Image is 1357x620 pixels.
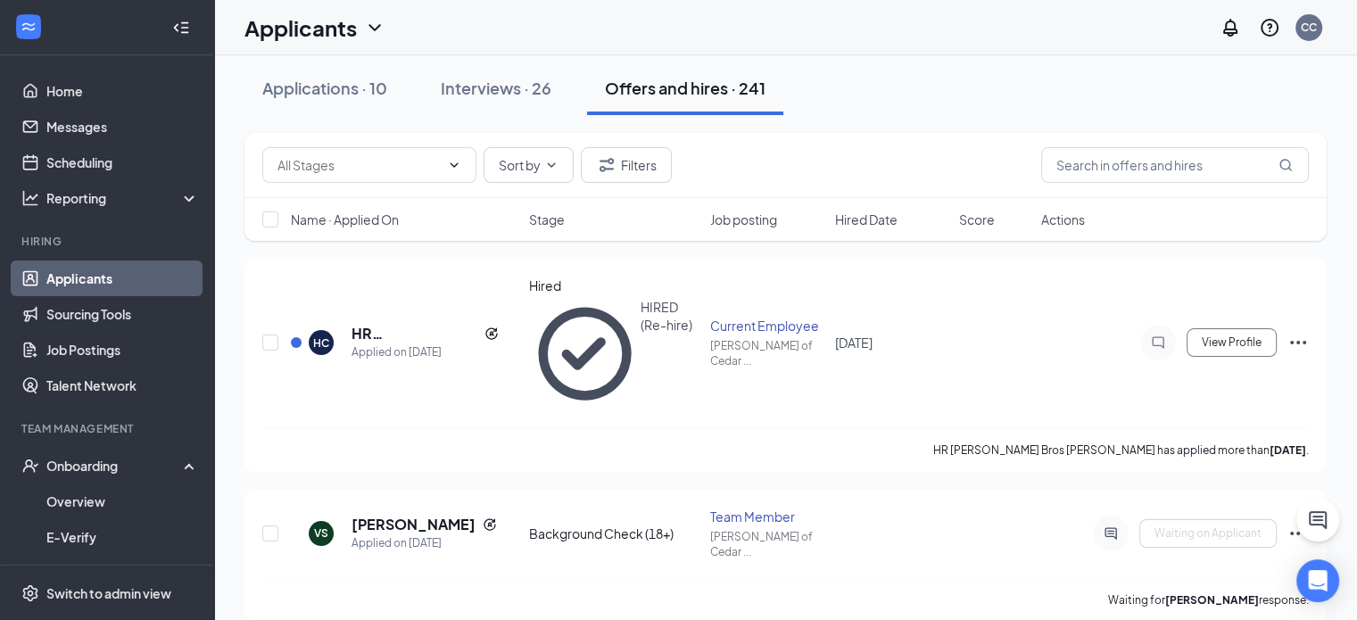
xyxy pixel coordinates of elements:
[46,519,199,555] a: E-Verify
[529,277,699,294] div: Hired
[1187,328,1277,357] button: View Profile
[484,327,499,341] svg: Reapply
[352,324,477,343] h5: HR [PERSON_NAME] Bros [PERSON_NAME]
[1041,211,1085,228] span: Actions
[1139,519,1277,548] button: Waiting on Applicant
[46,296,199,332] a: Sourcing Tools
[1307,509,1328,531] svg: ChatActive
[1287,332,1309,353] svg: Ellipses
[1165,593,1259,607] b: [PERSON_NAME]
[1100,526,1121,541] svg: ActiveChat
[1287,523,1309,544] svg: Ellipses
[244,12,357,43] h1: Applicants
[1296,559,1339,602] div: Open Intercom Messenger
[262,77,387,99] div: Applications · 10
[499,159,541,171] span: Sort by
[447,158,461,172] svg: ChevronDown
[46,332,199,368] a: Job Postings
[710,529,823,559] div: [PERSON_NAME] of Cedar ...
[1202,336,1262,349] span: View Profile
[710,338,823,368] div: [PERSON_NAME] of Cedar ...
[529,211,565,228] span: Stage
[172,19,190,37] svg: Collapse
[1259,17,1280,38] svg: QuestionInfo
[933,442,1309,458] p: HR [PERSON_NAME] Bros [PERSON_NAME] has applied more than .
[314,525,328,541] div: VS
[1220,17,1241,38] svg: Notifications
[1278,158,1293,172] svg: MagnifyingGlass
[441,77,551,99] div: Interviews · 26
[46,260,199,296] a: Applicants
[313,335,329,351] div: HC
[46,109,199,145] a: Messages
[21,234,195,249] div: Hiring
[1154,527,1262,540] span: Waiting on Applicant
[641,298,700,409] div: HIRED (Re-hire)
[46,584,171,602] div: Switch to admin view
[1108,592,1309,608] p: Waiting for response.
[544,158,559,172] svg: ChevronDown
[364,17,385,38] svg: ChevronDown
[1041,147,1309,183] input: Search in offers and hires
[835,211,898,228] span: Hired Date
[605,77,765,99] div: Offers and hires · 241
[1270,443,1306,457] b: [DATE]
[1296,499,1339,541] button: ChatActive
[710,317,823,335] div: Current Employee
[21,584,39,602] svg: Settings
[21,421,195,436] div: Team Management
[20,18,37,36] svg: WorkstreamLogo
[291,211,399,228] span: Name · Applied On
[352,534,497,552] div: Applied on [DATE]
[710,508,823,525] div: Team Member
[46,73,199,109] a: Home
[959,211,995,228] span: Score
[352,343,499,361] div: Applied on [DATE]
[835,335,873,351] span: [DATE]
[596,154,617,176] svg: Filter
[277,155,440,175] input: All Stages
[21,457,39,475] svg: UserCheck
[710,211,777,228] span: Job posting
[352,515,476,534] h5: [PERSON_NAME]
[46,484,199,519] a: Overview
[483,517,497,532] svg: Reapply
[46,189,200,207] div: Reporting
[1301,20,1317,35] div: CC
[46,555,199,591] a: Onboarding Documents
[529,525,699,542] div: Background Check (18+)
[46,145,199,180] a: Scheduling
[46,457,184,475] div: Onboarding
[46,368,199,403] a: Talent Network
[1151,335,1165,350] svg: ChatInactive
[21,189,39,207] svg: Analysis
[581,147,672,183] button: Filter Filters
[529,298,641,409] svg: CheckmarkCircle
[484,147,574,183] button: Sort byChevronDown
